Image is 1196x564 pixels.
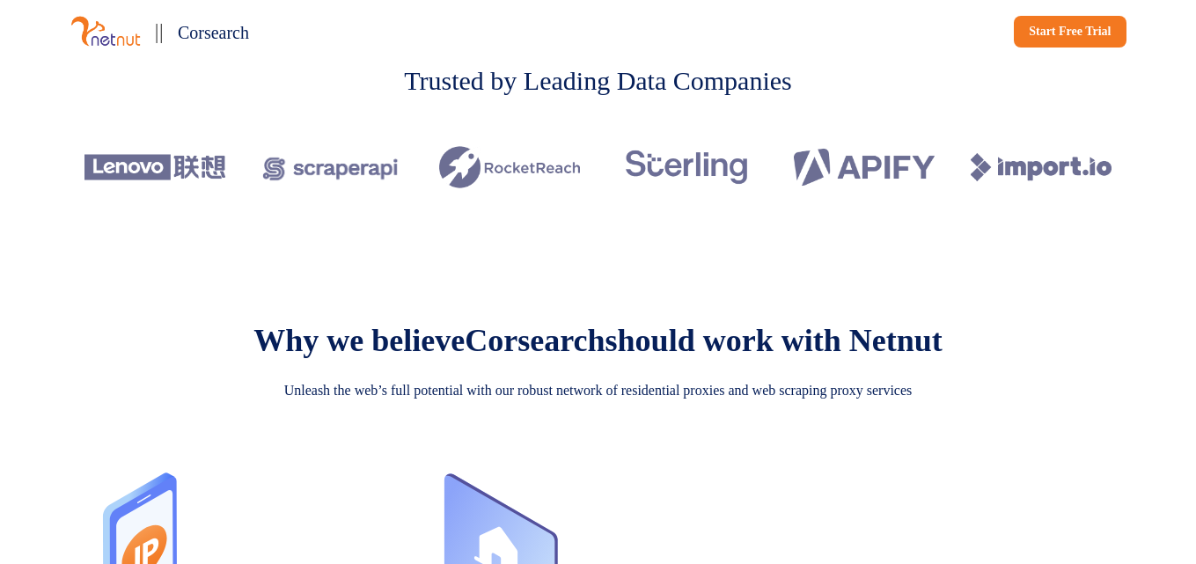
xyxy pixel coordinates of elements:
[404,61,792,100] p: Trusted by Leading Data Companies
[465,323,605,358] span: Corsearch
[178,23,249,42] span: Corsearch
[1014,16,1126,48] a: Start Free Trial
[229,380,968,401] p: Unleash the web’s full potential with our robust network of residential proxies and web scraping ...
[155,14,164,48] p: ||
[253,322,942,359] p: Why we believe should work with Netnut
